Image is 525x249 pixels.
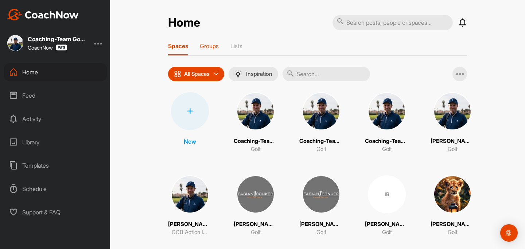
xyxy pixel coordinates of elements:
img: square_76f96ec4196c1962453f0fa417d3756b.jpg [7,35,23,51]
div: Open Intercom Messenger [500,224,518,242]
p: Coaching-Team Golf Akademie [299,137,343,145]
p: Golf [251,145,261,153]
p: Lists [230,42,242,50]
div: Coaching-Team Golfakademie [28,36,86,42]
p: Golf [316,145,326,153]
img: square_76f96ec4196c1962453f0fa417d3756b.jpg [171,175,209,213]
p: CCB Action Items [172,228,208,237]
img: square_76f96ec4196c1962453f0fa417d3756b.jpg [433,92,471,130]
div: Feed [4,86,107,105]
img: square_76f96ec4196c1962453f0fa417d3756b.jpg [368,92,406,130]
a: [PERSON_NAME] Golfakademie (Admin)Golf [299,175,343,237]
img: square_87480ad1996db3f95417b017d398971a.jpg [237,175,275,213]
img: CoachNow Pro [56,44,67,51]
img: square_87480ad1996db3f95417b017d398971a.jpg [302,175,340,213]
img: CoachNow [7,9,79,20]
a: Coaching-Team Golf AkademieGolf [365,92,409,153]
div: Library [4,133,107,151]
a: [PERSON_NAME] (54)Golf [431,175,474,237]
p: [PERSON_NAME] [168,220,212,229]
a: [PERSON_NAME] Golf AkademieGolf [234,175,277,237]
p: All Spaces [184,71,210,77]
img: square_76f96ec4196c1962453f0fa417d3756b.jpg [237,92,275,130]
h2: Home [168,16,200,30]
img: square_e94556042c5afc71bf4060b8eb51a10f.jpg [433,175,471,213]
a: [PERSON_NAME]Golf [431,92,474,153]
p: Golf [382,228,392,237]
p: Spaces [168,42,188,50]
a: [PERSON_NAME]CCB Action Items [168,175,212,237]
p: Coaching-Team Golf Akademie [365,137,409,145]
div: IB [368,175,406,213]
div: Templates [4,156,107,175]
p: [PERSON_NAME] (54) [431,220,474,229]
div: Home [4,63,107,81]
p: [PERSON_NAME] [431,137,474,145]
img: icon [174,70,181,78]
p: New [184,137,196,146]
p: Golf [448,228,458,237]
p: [PERSON_NAME] [365,220,409,229]
div: Activity [4,110,107,128]
p: Golf [382,145,392,153]
p: [PERSON_NAME] Golfakademie (Admin) [299,220,343,229]
p: Coaching-Team Golf Akademie [234,137,277,145]
a: Coaching-Team Golf AkademieGolf [299,92,343,153]
div: CoachNow [28,44,67,51]
img: menuIcon [234,70,242,78]
p: Golf [316,228,326,237]
p: Inspiration [246,71,272,77]
div: Support & FAQ [4,203,107,221]
input: Search posts, people or spaces... [332,15,453,30]
p: Groups [200,42,219,50]
p: Golf [251,228,261,237]
p: Golf [448,145,458,153]
a: IB[PERSON_NAME]Golf [365,175,409,237]
div: Schedule [4,180,107,198]
a: Coaching-Team Golf AkademieGolf [234,92,277,153]
p: [PERSON_NAME] Golf Akademie [234,220,277,229]
img: square_76f96ec4196c1962453f0fa417d3756b.jpg [302,92,340,130]
input: Search... [283,67,370,81]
